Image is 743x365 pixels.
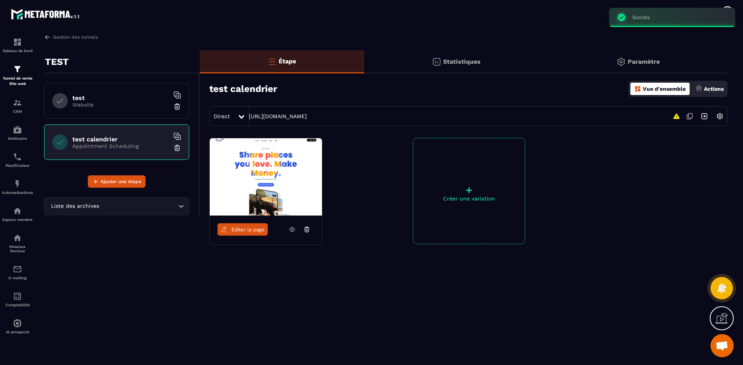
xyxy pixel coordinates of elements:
[45,54,69,70] p: TEST
[13,152,22,161] img: scheduler
[13,65,22,74] img: formation
[13,179,22,188] img: automations
[695,85,702,92] img: actions.d6e523a2.png
[72,143,169,149] p: Appointment Scheduling
[2,109,33,114] p: CRM
[2,163,33,168] p: Planificateur
[217,223,268,236] a: Éditer la page
[2,119,33,146] a: automationsautomationsWebinaire
[2,76,33,87] p: Tunnel de vente Site web
[2,49,33,53] p: Tableau de bord
[13,206,22,216] img: automations
[13,98,22,107] img: formation
[2,217,33,222] p: Espace membre
[173,144,181,152] img: trash
[2,259,33,286] a: emailemailE-mailing
[13,292,22,301] img: accountant
[2,92,33,119] a: formationformationCRM
[101,178,141,185] span: Ajouter une étape
[616,57,626,66] img: setting-gr.5f69749f.svg
[210,138,322,216] img: image
[279,58,296,65] p: Étape
[710,334,734,357] a: Ouvrir le chat
[231,227,265,233] span: Éditer la page
[72,94,169,102] h6: test
[72,136,169,143] h6: test calendrier
[2,303,33,307] p: Comptabilité
[2,227,33,259] a: social-networksocial-networkRéseaux Sociaux
[214,113,230,119] span: Direct
[13,125,22,134] img: automations
[11,7,80,21] img: logo
[704,86,724,92] p: Actions
[443,58,481,65] p: Statistiques
[2,146,33,173] a: schedulerschedulerPlanificateur
[209,83,277,94] h3: test calendrier
[44,34,98,41] a: Gestion des tunnels
[173,103,181,110] img: trash
[44,34,51,41] img: arrow
[2,276,33,280] p: E-mailing
[643,86,686,92] p: Vue d'ensemble
[2,244,33,253] p: Réseaux Sociaux
[267,57,277,66] img: bars-o.4a397970.svg
[2,32,33,59] a: formationformationTableau de bord
[44,197,189,215] div: Search for option
[2,59,33,92] a: formationformationTunnel de vente Site web
[2,136,33,141] p: Webinaire
[2,200,33,227] a: automationsautomationsEspace membre
[49,202,101,211] span: Liste des archives
[13,233,22,243] img: social-network
[13,319,22,328] img: automations
[413,185,525,195] p: +
[413,195,525,202] p: Créer une variation
[2,286,33,313] a: accountantaccountantComptabilité
[432,57,441,66] img: stats.20deebd0.svg
[697,109,712,124] img: arrow-next.bcc2205e.svg
[2,190,33,195] p: Automatisations
[2,330,33,334] p: IA prospects
[712,109,727,124] img: setting-w.858f3a88.svg
[634,85,641,92] img: dashboard-orange.40269519.svg
[101,202,176,211] input: Search for option
[2,173,33,200] a: automationsautomationsAutomatisations
[628,58,660,65] p: Paramètre
[72,102,169,108] p: Website
[249,113,307,119] a: [URL][DOMAIN_NAME]
[13,37,22,47] img: formation
[13,265,22,274] img: email
[88,175,146,188] button: Ajouter une étape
